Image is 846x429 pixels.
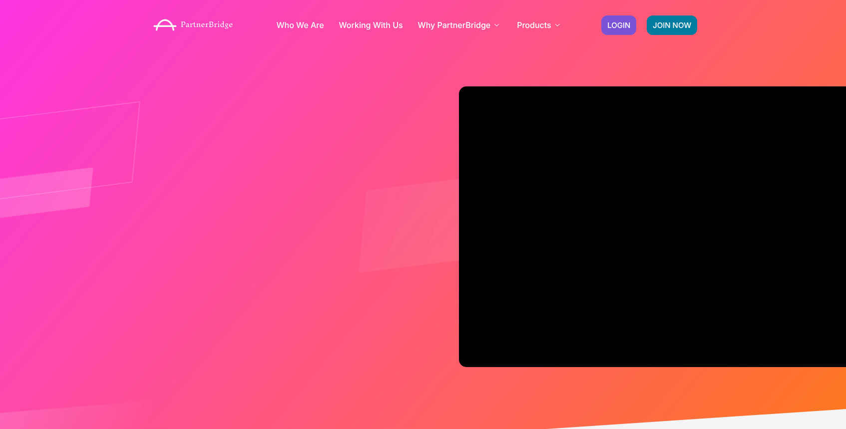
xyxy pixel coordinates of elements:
a: Why PartnerBridge [418,21,502,29]
a: Products [517,21,562,29]
span: LOGIN [607,21,630,29]
a: LOGIN [601,15,636,35]
a: Who We Are [276,21,324,29]
a: Working With Us [339,21,403,29]
a: JOIN NOW [647,15,697,35]
span: JOIN NOW [653,21,691,29]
